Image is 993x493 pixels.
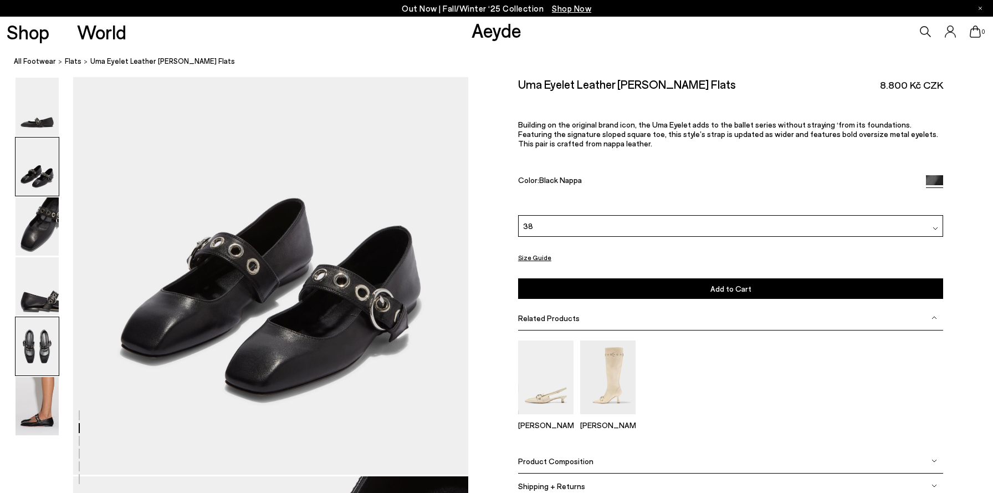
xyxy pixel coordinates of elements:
[472,18,521,42] a: Aeyde
[933,226,938,231] img: svg%3E
[981,29,986,35] span: 0
[7,22,49,42] a: Shop
[65,57,81,65] span: flats
[14,55,56,67] a: All Footwear
[16,138,59,196] img: Uma Eyelet Leather Mary-Janes Flats - Image 2
[518,175,913,188] div: Color:
[518,420,574,430] p: [PERSON_NAME]
[710,284,751,293] span: Add to Cart
[931,315,937,321] img: svg%3E
[880,78,943,92] span: 8.800 Kč CZK
[16,257,59,316] img: Uma Eyelet Leather Mary-Janes Flats - Image 4
[16,197,59,256] img: Uma Eyelet Leather Mary-Janes Flats - Image 3
[77,22,126,42] a: World
[523,220,533,232] span: 38
[539,175,582,185] span: Black Nappa
[931,458,937,464] img: svg%3E
[65,55,81,67] a: flats
[518,406,574,430] a: Davina Eyelet Slingback Pumps [PERSON_NAME]
[580,420,636,430] p: [PERSON_NAME]
[931,483,937,489] img: svg%3E
[16,317,59,375] img: Uma Eyelet Leather Mary-Janes Flats - Image 5
[518,119,944,148] p: Building on the original brand icon, the Uma Eyelet adds to the ballet series without straying ‘f...
[518,251,551,265] button: Size Guide
[518,340,574,414] img: Davina Eyelet Slingback Pumps
[552,3,591,13] span: Navigate to /collections/new-in
[970,26,981,38] a: 0
[518,77,736,91] h2: Uma Eyelet Leather [PERSON_NAME] Flats
[518,456,593,465] span: Product Composition
[518,481,585,490] span: Shipping + Returns
[90,55,235,67] span: Uma Eyelet Leather [PERSON_NAME] Flats
[14,47,993,77] nav: breadcrumb
[580,406,636,430] a: Vivian Eyelet High Boots [PERSON_NAME]
[16,78,59,136] img: Uma Eyelet Leather Mary-Janes Flats - Image 1
[518,313,580,323] span: Related Products
[580,340,636,414] img: Vivian Eyelet High Boots
[16,377,59,435] img: Uma Eyelet Leather Mary-Janes Flats - Image 6
[518,278,944,299] button: Add to Cart
[402,2,591,16] p: Out Now | Fall/Winter ‘25 Collection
